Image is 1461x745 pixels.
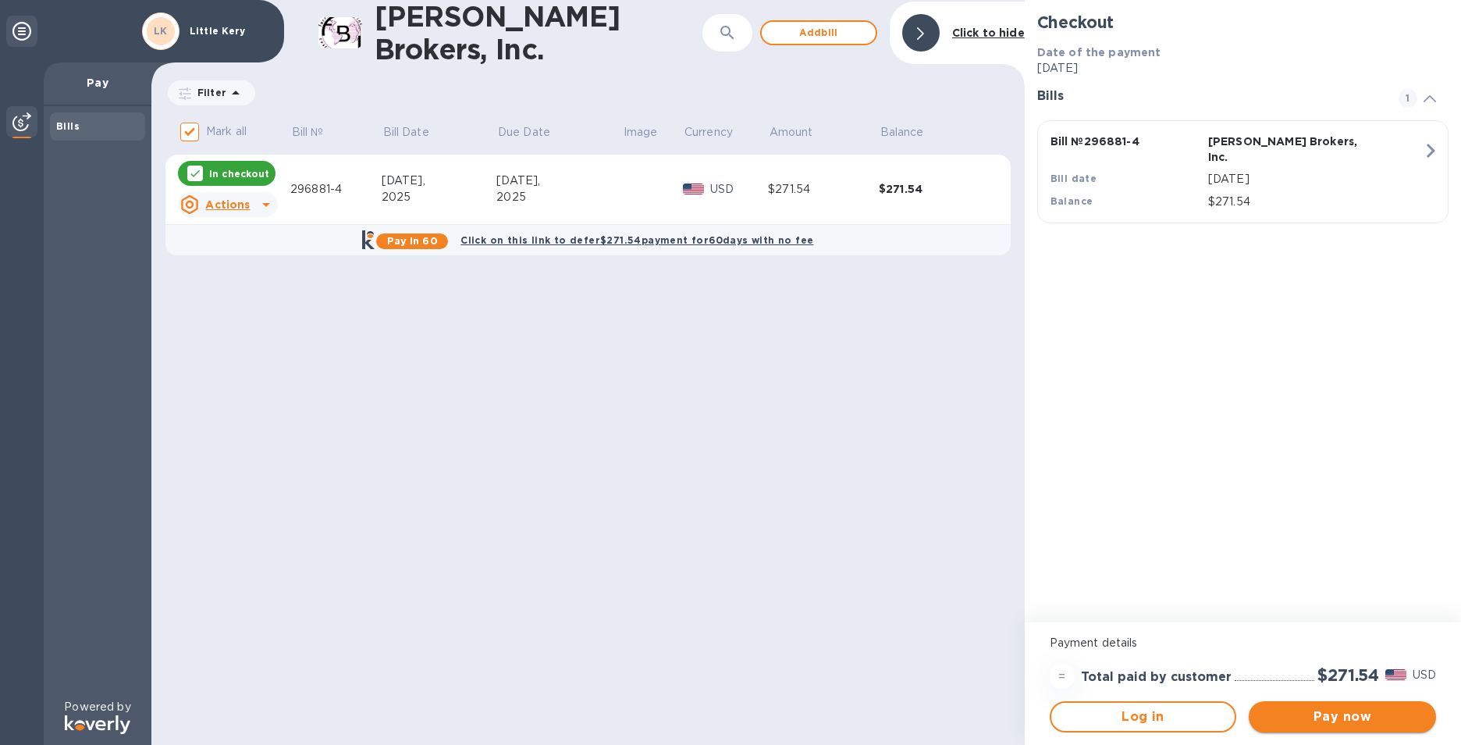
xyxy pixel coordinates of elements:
p: USD [710,181,768,198]
p: Currency [684,124,733,141]
p: USD [1413,667,1436,683]
p: In checkout [209,167,269,180]
span: Due Date [498,124,571,141]
p: [DATE] [1037,60,1449,77]
u: Actions [205,198,250,211]
div: 2025 [496,189,622,205]
p: [DATE] [1208,171,1423,187]
h3: Bills [1037,89,1380,104]
img: USD [683,184,704,194]
b: Click on this link to defer $271.54 payment for 60 days with no fee [460,234,813,246]
p: Pay [56,75,139,91]
b: Balance [1050,195,1093,207]
b: Bill date [1050,173,1097,184]
p: Powered by [64,699,130,715]
button: Addbill [760,20,877,45]
p: Payment details [1050,635,1436,651]
img: USD [1385,669,1406,680]
p: Little Kery [190,26,268,37]
span: Log in [1064,708,1223,726]
p: Bill № 296881-4 [1050,134,1202,149]
span: Pay now [1261,708,1424,726]
span: Bill Date [383,124,450,141]
span: 1 [1399,89,1417,108]
div: $271.54 [879,181,990,197]
b: Bills [56,120,80,132]
span: Bill № [292,124,344,141]
p: Mark all [206,123,247,140]
h2: $271.54 [1317,665,1379,685]
button: Pay now [1249,701,1436,733]
button: Log in [1050,701,1237,733]
p: Balance [880,124,924,141]
b: Pay in 60 [387,235,438,247]
div: 296881-4 [290,181,382,198]
p: Bill № [292,124,324,141]
h3: Total paid by customer [1081,670,1232,685]
span: Balance [880,124,944,141]
p: Bill Date [383,124,429,141]
div: 2025 [382,189,496,205]
p: $271.54 [1208,194,1423,210]
p: Filter [191,86,226,99]
p: Amount [770,124,813,141]
div: [DATE], [382,173,496,189]
span: Add bill [774,23,863,42]
p: Due Date [498,124,550,141]
p: Image [624,124,658,141]
b: Click to hide [952,27,1025,39]
div: [DATE], [496,173,622,189]
p: [PERSON_NAME] Brokers, Inc. [1208,134,1360,165]
span: Amount [770,124,834,141]
b: LK [154,25,168,37]
b: Date of the payment [1037,46,1161,59]
button: Bill №296881-4[PERSON_NAME] Brokers, Inc.Bill date[DATE]Balance$271.54 [1037,120,1449,223]
div: = [1050,664,1075,689]
div: $271.54 [768,181,879,198]
img: Logo [65,715,130,734]
h2: Checkout [1037,12,1449,32]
